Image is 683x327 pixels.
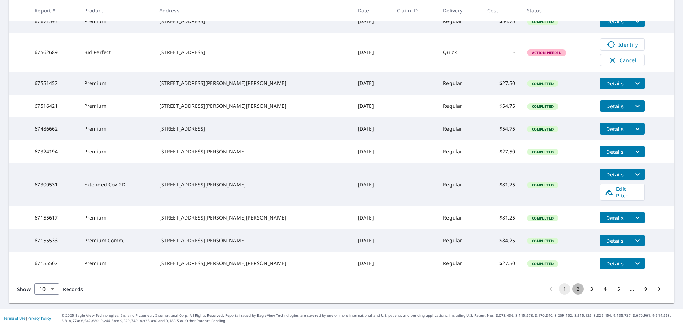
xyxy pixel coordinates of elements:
[528,19,558,24] span: Completed
[482,117,521,140] td: $54.75
[572,283,584,295] button: Go to page 2
[604,237,626,244] span: Details
[34,279,59,299] div: 10
[352,117,391,140] td: [DATE]
[437,206,482,229] td: Regular
[600,54,645,66] button: Cancel
[600,258,630,269] button: detailsBtn-67155507
[630,123,645,135] button: filesDropdownBtn-67486662
[159,80,346,87] div: [STREET_ADDRESS][PERSON_NAME][PERSON_NAME]
[482,33,521,72] td: -
[604,80,626,87] span: Details
[528,149,558,154] span: Completed
[626,285,638,292] div: …
[159,49,346,56] div: [STREET_ADDRESS]
[528,50,566,55] span: Action Needed
[630,100,645,112] button: filesDropdownBtn-67516421
[482,72,521,95] td: $27.50
[437,95,482,117] td: Regular
[528,261,558,266] span: Completed
[79,252,154,275] td: Premium
[159,102,346,110] div: [STREET_ADDRESS][PERSON_NAME][PERSON_NAME]
[352,163,391,206] td: [DATE]
[604,260,626,267] span: Details
[352,33,391,72] td: [DATE]
[630,169,645,180] button: filesDropdownBtn-67300531
[605,40,640,49] span: Identify
[29,95,78,117] td: 67516421
[159,237,346,244] div: [STREET_ADDRESS][PERSON_NAME]
[352,252,391,275] td: [DATE]
[528,127,558,132] span: Completed
[437,33,482,72] td: Quick
[79,10,154,33] td: Premium
[29,252,78,275] td: 67155507
[482,252,521,275] td: $27.50
[34,283,59,295] div: Show 10 records
[79,95,154,117] td: Premium
[528,81,558,86] span: Completed
[600,184,645,201] a: Edit Pitch
[482,206,521,229] td: $81.25
[4,316,26,321] a: Terms of Use
[630,258,645,269] button: filesDropdownBtn-67155507
[62,313,679,323] p: © 2025 Eagle View Technologies, Inc. and Pictometry International Corp. All Rights Reserved. Repo...
[482,10,521,33] td: $54.75
[528,238,558,243] span: Completed
[437,229,482,252] td: Regular
[159,214,346,221] div: [STREET_ADDRESS][PERSON_NAME][PERSON_NAME]
[613,283,624,295] button: Go to page 5
[630,78,645,89] button: filesDropdownBtn-67551452
[604,103,626,110] span: Details
[528,183,558,188] span: Completed
[528,216,558,221] span: Completed
[352,72,391,95] td: [DATE]
[482,163,521,206] td: $81.25
[79,163,154,206] td: Extended Cov 2D
[79,117,154,140] td: Premium
[482,140,521,163] td: $27.50
[159,181,346,188] div: [STREET_ADDRESS][PERSON_NAME]
[29,163,78,206] td: 67300531
[437,72,482,95] td: Regular
[437,117,482,140] td: Regular
[352,140,391,163] td: [DATE]
[559,283,570,295] button: page 1
[29,72,78,95] td: 67551452
[437,140,482,163] td: Regular
[600,78,630,89] button: detailsBtn-67551452
[29,10,78,33] td: 67671595
[653,283,665,295] button: Go to next page
[482,95,521,117] td: $54.75
[79,229,154,252] td: Premium Comm.
[159,260,346,267] div: [STREET_ADDRESS][PERSON_NAME][PERSON_NAME]
[352,10,391,33] td: [DATE]
[604,126,626,132] span: Details
[28,316,51,321] a: Privacy Policy
[29,117,78,140] td: 67486662
[604,215,626,221] span: Details
[29,33,78,72] td: 67562689
[630,16,645,27] button: filesDropdownBtn-67671595
[544,283,666,295] nav: pagination navigation
[352,95,391,117] td: [DATE]
[159,125,346,132] div: [STREET_ADDRESS]
[352,206,391,229] td: [DATE]
[29,229,78,252] td: 67155533
[79,33,154,72] td: Bid Perfect
[600,16,630,27] button: detailsBtn-67671595
[437,163,482,206] td: Regular
[586,283,597,295] button: Go to page 3
[437,252,482,275] td: Regular
[159,148,346,155] div: [STREET_ADDRESS][PERSON_NAME]
[159,18,346,25] div: [STREET_ADDRESS]
[79,140,154,163] td: Premium
[640,283,651,295] button: Go to page 9
[608,56,637,64] span: Cancel
[600,169,630,180] button: detailsBtn-67300531
[600,123,630,135] button: detailsBtn-67486662
[630,212,645,223] button: filesDropdownBtn-67155617
[600,146,630,157] button: detailsBtn-67324194
[79,72,154,95] td: Premium
[630,235,645,246] button: filesDropdownBtn-67155533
